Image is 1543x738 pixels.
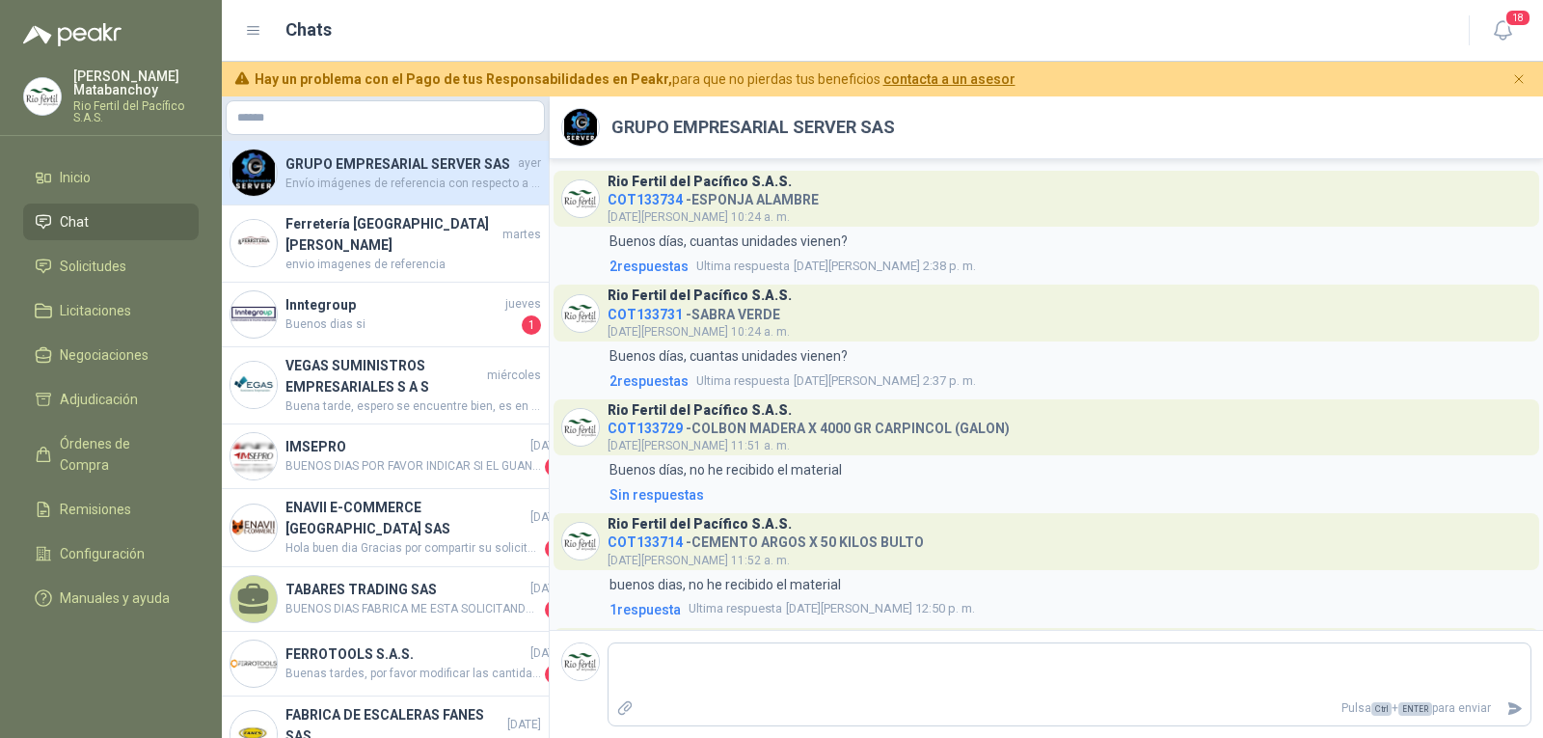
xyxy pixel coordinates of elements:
[606,256,1531,277] a: 2respuestasUltima respuesta[DATE][PERSON_NAME] 2:38 p. m.
[230,362,277,408] img: Company Logo
[608,290,792,301] h3: Rio Fertil del Pacífico S.A.S.
[60,588,170,609] span: Manuales y ayuda
[73,100,199,123] p: Rio Fertil del Pacífico S.A.S.
[609,231,848,252] p: Buenos días, cuantas unidades vienen?
[608,519,792,530] h3: Rio Fertil del Pacífico S.A.S.
[609,599,681,620] span: 1 respuesta
[23,337,199,373] a: Negociaciones
[696,257,976,276] span: [DATE][PERSON_NAME] 2:38 p. m.
[60,389,138,410] span: Adjudicación
[285,355,483,397] h4: VEGAS SUMINISTROS EMPRESARIALES S A S
[222,347,549,424] a: Company LogoVEGAS SUMINISTROS EMPRESARIALES S A SmiércolesBuena tarde, espero se encuentre bien, ...
[696,371,790,391] span: Ultima respuesta
[285,600,541,619] span: BUENOS DIAS FABRICA ME ESTA SOLICITANDO RETROALIMENTACION DE ESTOS EQUIPOS LOS VAN PEDIR O DESCAR...
[562,643,599,680] img: Company Logo
[609,692,641,725] label: Adjuntar archivos
[230,641,277,687] img: Company Logo
[1499,692,1530,725] button: Enviar
[222,283,549,347] a: Company LogoInntegroupjuevesBuenos dias si1
[530,580,564,598] span: [DATE]
[285,397,541,416] span: Buena tarde, espero se encuentre bien, es en gel?
[608,416,1010,434] h4: - COLBON MADERA X 4000 GR CARPINCOL (GALON)
[230,433,277,479] img: Company Logo
[608,302,792,320] h4: - SABRA VERDE
[641,692,1500,725] p: Pulsa + para enviar
[60,499,131,520] span: Remisiones
[285,497,527,539] h4: ENAVII E-COMMERCE [GEOGRAPHIC_DATA] SAS
[285,665,541,684] span: Buenas tardes, por favor modificar las cantidades para poder recotizar
[1507,68,1531,92] button: Cerrar
[255,71,672,87] b: Hay un problema con el Pago de tus Responsabilidades en Peakr,
[285,579,527,600] h4: TABARES TRADING SAS
[507,716,541,734] span: [DATE]
[609,256,689,277] span: 2 respuesta s
[545,539,564,559] span: 1
[545,600,564,619] span: 2
[285,213,499,256] h4: Ferretería [GEOGRAPHIC_DATA][PERSON_NAME]
[23,292,199,329] a: Licitaciones
[255,68,1015,90] span: para que no pierdas tus beneficios
[545,457,564,477] span: 2
[73,69,199,96] p: [PERSON_NAME] Matabanchoy
[608,439,790,452] span: [DATE][PERSON_NAME] 11:51 a. m.
[23,204,199,240] a: Chat
[230,150,277,196] img: Company Logo
[285,175,541,193] span: Envío imágenes de referencia con respecto a como viene lo cotizado.
[518,154,541,173] span: ayer
[562,523,599,560] img: Company Logo
[502,226,541,244] span: martes
[608,187,819,205] h4: - ESPONJA ALAMBRE
[609,345,848,367] p: Buenos días, cuantas unidades vienen?
[60,167,91,188] span: Inicio
[285,294,501,315] h4: Inntegroup
[522,315,541,335] span: 1
[60,543,145,564] span: Configuración
[689,599,782,618] span: Ultima respuesta
[505,295,541,314] span: jueves
[689,599,975,618] span: [DATE][PERSON_NAME] 12:50 p. m.
[608,192,683,207] span: COT133734
[285,16,332,43] h1: Chats
[222,567,549,632] a: TABARES TRADING SAS[DATE]BUENOS DIAS FABRICA ME ESTA SOLICITANDO RETROALIMENTACION DE ESTOS EQUIP...
[230,505,277,551] img: Company Logo
[1398,702,1432,716] span: ENTER
[230,291,277,338] img: Company Logo
[608,530,924,548] h4: - CEMENTO ARGOS X 50 KILOS BULTO
[608,325,790,339] span: [DATE][PERSON_NAME] 10:24 a. m.
[562,180,599,217] img: Company Logo
[23,381,199,418] a: Adjudicación
[609,459,842,480] p: Buenos días, no he recibido el material
[1371,702,1392,716] span: Ctrl
[562,409,599,446] img: Company Logo
[611,114,895,141] h2: GRUPO EMPRESARIAL SERVER SAS
[23,491,199,528] a: Remisiones
[606,484,1531,506] a: Sin respuestas
[60,256,126,277] span: Solicitudes
[222,424,549,489] a: Company LogoIMSEPRO[DATE]BUENOS DIAS POR FAVOR INDICAR SI EL GUANTE REQUERIDO SOLVEX ES EL LARGO ...
[609,574,841,595] p: buenos dias, no he recibido el material
[23,580,199,616] a: Manuales y ayuda
[230,220,277,266] img: Company Logo
[1485,14,1520,48] button: 18
[23,248,199,285] a: Solicitudes
[285,436,527,457] h4: IMSEPRO
[608,554,790,567] span: [DATE][PERSON_NAME] 11:52 a. m.
[285,256,541,274] span: envio imagenes de referencia
[23,535,199,572] a: Configuración
[285,315,518,335] span: Buenos dias si
[696,257,790,276] span: Ultima respuesta
[23,23,122,46] img: Logo peakr
[487,367,541,385] span: miércoles
[608,210,790,224] span: [DATE][PERSON_NAME] 10:24 a. m.
[222,141,549,205] a: Company LogoGRUPO EMPRESARIAL SERVER SASayerEnvío imágenes de referencia con respecto a como vien...
[23,159,199,196] a: Inicio
[60,433,180,476] span: Órdenes de Compra
[608,421,683,436] span: COT133729
[530,437,564,455] span: [DATE]
[609,484,704,506] div: Sin respuestas
[608,405,792,416] h3: Rio Fertil del Pacífico S.A.S.
[23,425,199,483] a: Órdenes de Compra
[285,457,541,477] span: BUENOS DIAS POR FAVOR INDICAR SI EL GUANTE REQUERIDO SOLVEX ES EL LARGO DE 18" REFERENCIA 37-185 ...
[562,295,599,332] img: Company Logo
[530,508,564,527] span: [DATE]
